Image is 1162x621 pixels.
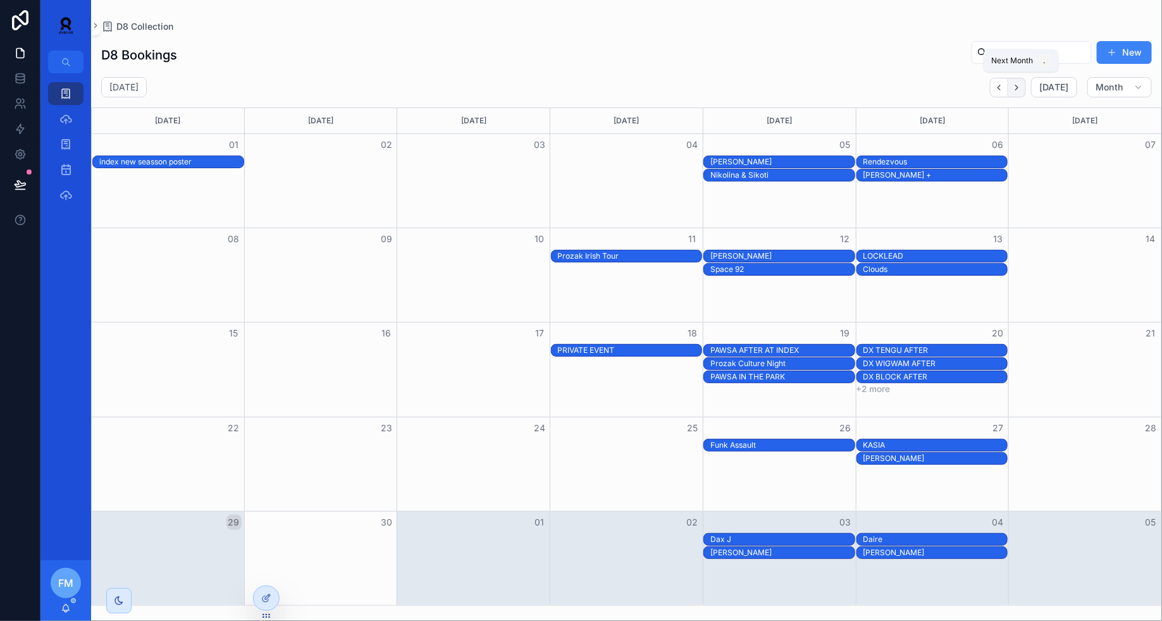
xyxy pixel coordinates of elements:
[863,453,1008,464] div: Dom Whiting
[558,251,702,261] div: Prozak Irish Tour
[863,440,1008,451] div: KASIA
[838,231,853,247] button: 12
[379,326,394,341] button: 16
[226,137,242,152] button: 01
[558,345,702,355] div: PRIVATE EVENT
[710,250,855,262] div: SOSA
[94,108,242,133] div: [DATE]
[710,534,855,544] div: Dax J
[863,264,1008,274] div: Clouds
[684,421,700,436] button: 25
[684,326,700,341] button: 18
[705,108,854,133] div: [DATE]
[109,81,139,94] h2: [DATE]
[684,515,700,530] button: 02
[91,108,1162,606] div: Month View
[863,548,1008,558] div: [PERSON_NAME]
[863,250,1008,262] div: LOCKLEAD
[1143,515,1158,530] button: 05
[1143,326,1158,341] button: 21
[51,15,81,35] img: App logo
[710,359,855,369] div: Prozak Culture Night
[838,137,853,152] button: 05
[990,326,1005,341] button: 20
[684,137,700,152] button: 04
[863,359,1008,369] div: DX WIGWAM AFTER
[399,108,548,133] div: [DATE]
[710,345,855,356] div: PAWSA AFTER AT INDEX
[710,157,855,167] div: [PERSON_NAME]
[863,345,1008,355] div: DX TENGU AFTER
[990,78,1008,97] button: Back
[863,547,1008,558] div: Yousuke Yukimatsu
[1143,137,1158,152] button: 07
[532,326,547,341] button: 17
[1087,77,1152,97] button: Month
[226,326,242,341] button: 15
[863,453,1008,464] div: [PERSON_NAME]
[838,421,853,436] button: 26
[1008,78,1026,97] button: Next
[863,372,1008,382] div: DX BLOCK AFTER
[710,345,855,355] div: PAWSA AFTER AT INDEX
[99,157,244,167] div: index new seasson poster
[863,371,1008,383] div: DX BLOCK AFTER
[863,345,1008,356] div: DX TENGU AFTER
[856,384,891,394] button: +2 more
[838,326,853,341] button: 19
[1143,231,1158,247] button: 14
[990,231,1005,247] button: 13
[1039,56,1049,66] span: .
[710,371,855,383] div: PAWSA IN THE PARK
[532,231,547,247] button: 10
[226,421,242,436] button: 22
[532,515,547,530] button: 01
[1096,82,1123,93] span: Month
[710,440,855,451] div: Funk Assault
[116,20,173,33] span: D8 Collection
[863,169,1008,181] div: Omar +
[863,156,1008,168] div: Rendezvous
[863,264,1008,275] div: Clouds
[99,156,244,168] div: index new seasson poster
[990,137,1005,152] button: 06
[558,345,702,356] div: PRIVATE EVENT
[1097,41,1152,64] button: New
[101,20,173,33] a: D8 Collection
[710,169,855,181] div: Nikolina & Sikoti
[532,137,547,152] button: 03
[710,251,855,261] div: [PERSON_NAME]
[710,264,855,274] div: Space 92
[990,421,1005,436] button: 27
[858,108,1007,133] div: [DATE]
[863,534,1008,544] div: Daire
[1143,421,1158,436] button: 28
[532,421,547,436] button: 24
[1031,77,1077,97] button: [DATE]
[710,358,855,369] div: Prozak Culture Night
[991,56,1033,66] span: Next Month
[379,421,394,436] button: 23
[710,264,855,275] div: Space 92
[863,157,1008,167] div: Rendezvous
[552,108,701,133] div: [DATE]
[247,108,395,133] div: [DATE]
[684,231,700,247] button: 11
[710,548,855,558] div: [PERSON_NAME]
[379,231,394,247] button: 09
[379,515,394,530] button: 30
[710,156,855,168] div: Fatima Hajji
[40,73,91,223] div: scrollable content
[226,515,242,530] button: 29
[58,575,73,591] span: FM
[226,231,242,247] button: 08
[558,250,702,262] div: Prozak Irish Tour
[710,170,855,180] div: Nikolina & Sikoti
[101,46,177,64] h1: D8 Bookings
[710,440,855,450] div: Funk Assault
[863,440,1008,450] div: KASIA
[710,372,855,382] div: PAWSA IN THE PARK
[710,547,855,558] div: Paul Van Dyk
